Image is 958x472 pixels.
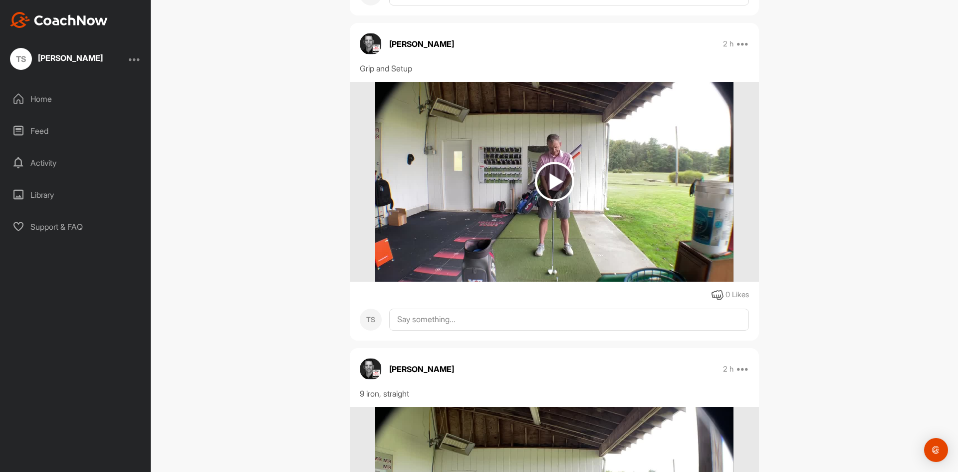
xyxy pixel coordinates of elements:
[375,82,733,282] img: media
[723,364,733,374] p: 2 h
[5,150,146,175] div: Activity
[725,289,749,301] div: 0 Likes
[389,363,454,375] p: [PERSON_NAME]
[535,162,574,201] img: play
[360,358,382,380] img: avatar
[389,38,454,50] p: [PERSON_NAME]
[360,33,382,55] img: avatar
[360,62,749,74] div: Grip and Setup
[360,388,749,400] div: 9 iron, straight
[5,118,146,143] div: Feed
[723,39,733,49] p: 2 h
[38,54,103,62] div: [PERSON_NAME]
[5,182,146,207] div: Library
[360,309,382,331] div: TS
[10,12,108,28] img: CoachNow
[10,48,32,70] div: TS
[5,214,146,239] div: Support & FAQ
[924,438,948,462] div: Open Intercom Messenger
[5,86,146,111] div: Home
